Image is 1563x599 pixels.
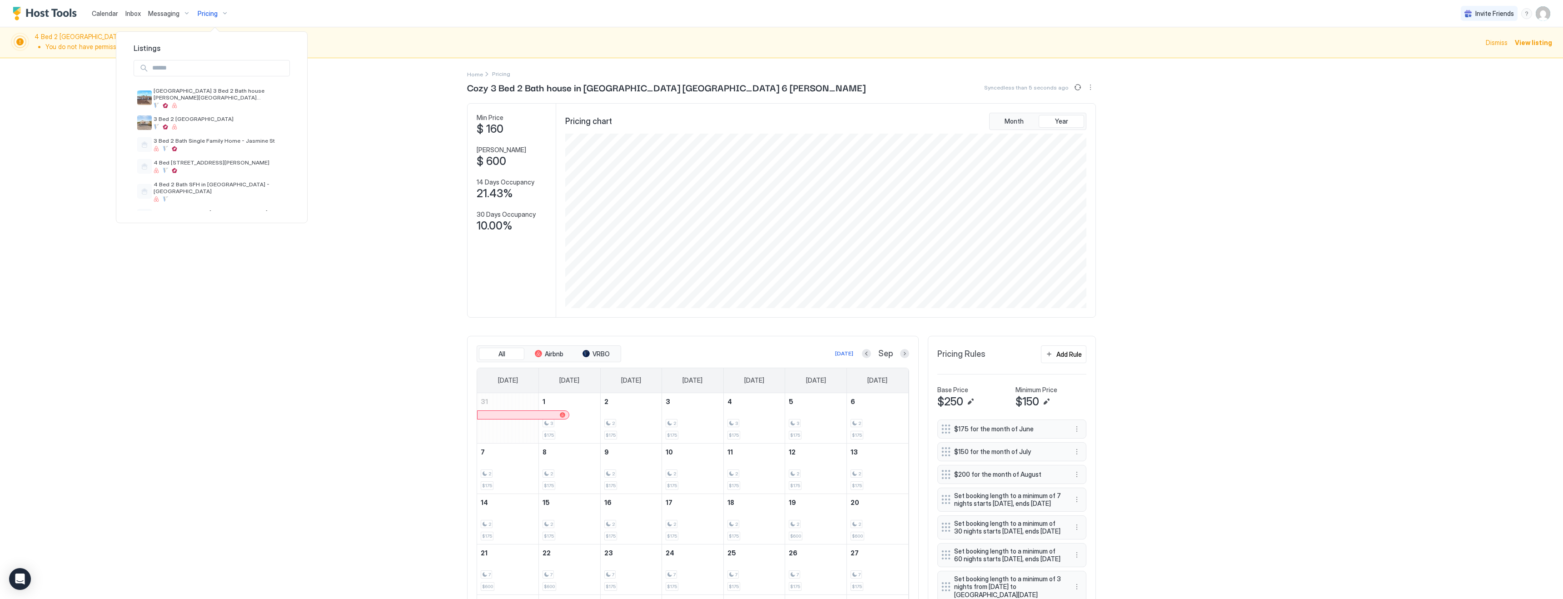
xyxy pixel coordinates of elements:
div: Open Intercom Messenger [9,568,31,590]
span: 3 Bed 2 [GEOGRAPHIC_DATA] [154,115,286,122]
span: [GEOGRAPHIC_DATA] 3 Bed 2 Bath house [PERSON_NAME][GEOGRAPHIC_DATA][PERSON_NAME] SLEEPS 6 [154,87,286,101]
span: 4 Bed [STREET_ADDRESS][PERSON_NAME] [154,159,286,166]
span: 4 Bed 2 Bath SFH on [GEOGRAPHIC_DATA] [154,209,286,216]
input: Input Field [149,60,289,76]
div: listing image [137,115,152,130]
span: 4 Bed 2 Bath SFH in [GEOGRAPHIC_DATA] - [GEOGRAPHIC_DATA] [154,181,286,195]
span: Listings [124,44,299,53]
div: listing image [137,90,152,105]
span: 3 Bed 2 Bath Single Family Home - Jasmine St [154,137,286,144]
